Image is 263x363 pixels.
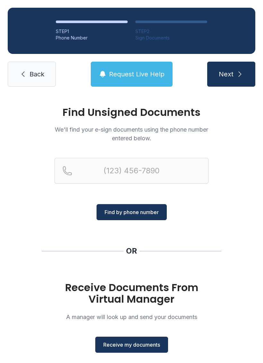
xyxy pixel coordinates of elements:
[135,35,207,41] div: Sign Documents
[55,125,208,143] p: We'll find your e-sign documents using the phone number entered below.
[56,35,128,41] div: Phone Number
[103,341,160,349] span: Receive my documents
[126,246,137,256] div: OR
[105,208,159,216] span: Find by phone number
[55,158,208,184] input: Reservation phone number
[135,28,207,35] div: STEP 2
[109,70,165,79] span: Request Live Help
[55,313,208,321] p: A manager will look up and send your documents
[56,28,128,35] div: STEP 1
[30,70,44,79] span: Back
[55,107,208,117] h1: Find Unsigned Documents
[55,282,208,305] h1: Receive Documents From Virtual Manager
[219,70,233,79] span: Next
